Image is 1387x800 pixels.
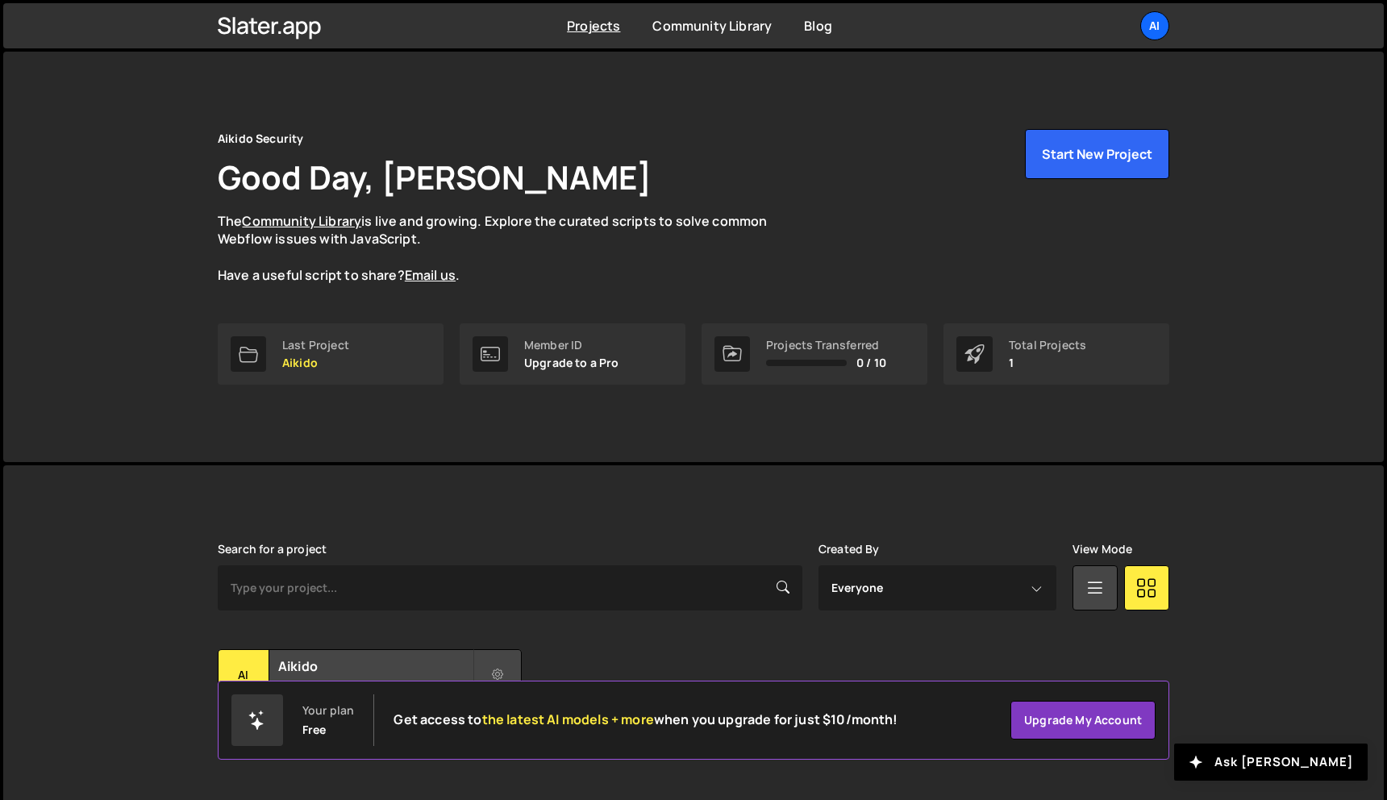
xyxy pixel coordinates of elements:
div: Aikido Security [218,129,303,148]
a: Ai [1140,11,1169,40]
a: Community Library [652,17,772,35]
div: Ai [219,650,269,701]
label: View Mode [1073,543,1132,556]
p: 1 [1009,356,1086,369]
div: Last Project [282,339,349,352]
label: Search for a project [218,543,327,556]
label: Created By [818,543,880,556]
button: Ask [PERSON_NAME] [1174,744,1368,781]
span: the latest AI models + more [482,710,654,728]
div: Free [302,723,327,736]
p: The is live and growing. Explore the curated scripts to solve common Webflow issues with JavaScri... [218,212,798,285]
a: Blog [804,17,832,35]
small: Created by [PERSON_NAME] [278,679,473,693]
a: Last Project Aikido [218,323,444,385]
div: Projects Transferred [766,339,886,352]
div: Total Projects [1009,339,1086,352]
a: Ai Aikido Created by [PERSON_NAME] 10 pages, last updated by [PERSON_NAME] [DATE] [218,649,522,750]
h1: Good Day, [PERSON_NAME] [218,155,652,199]
div: Your plan [302,704,354,717]
p: Upgrade to a Pro [524,356,619,369]
a: Email us [405,266,456,284]
a: Community Library [242,212,361,230]
button: Start New Project [1025,129,1169,179]
p: Aikido [282,356,349,369]
h2: Aikido [278,657,473,675]
a: Projects [567,17,620,35]
div: Member ID [524,339,619,352]
input: Type your project... [218,565,802,610]
span: 0 / 10 [856,356,886,369]
h2: Get access to when you upgrade for just $10/month! [394,712,898,727]
a: Upgrade my account [1010,701,1156,740]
